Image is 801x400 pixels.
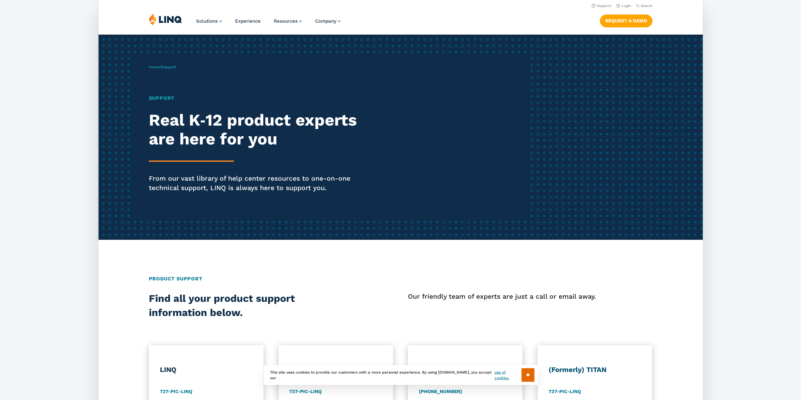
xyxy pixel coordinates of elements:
[616,4,631,8] a: Login
[161,65,176,69] span: Support
[235,18,261,24] a: Experience
[315,18,341,24] a: Company
[408,291,652,301] p: Our friendly team of experts are just a call or email away.
[149,65,160,69] a: Home
[149,94,382,102] h1: Support
[149,174,382,193] p: From our vast library of help center resources to one-on-one technical support, LINQ is always he...
[600,14,652,27] a: Request a Demo
[149,275,652,283] h2: Product Support
[591,4,611,8] a: Support
[149,65,176,69] span: /
[640,4,652,8] span: Search
[494,369,521,381] a: use of cookies.
[149,111,382,149] h2: Real K‑12 product experts are here for you
[196,18,222,24] a: Solutions
[636,3,652,8] button: Open Search Bar
[149,13,182,25] img: LINQ | K‑12 Software
[149,291,350,320] h2: Find all your product support information below.
[160,365,252,374] h3: LINQ
[274,18,302,24] a: Resources
[264,365,538,385] div: This site uses cookies to provide our customers with a more personal experience. By using [DOMAIN...
[549,365,641,374] h3: (Formerly) TITAN
[274,18,298,24] span: Resources
[196,18,218,24] span: Solutions
[99,2,703,9] nav: Utility Navigation
[196,13,341,34] nav: Primary Navigation
[600,13,652,27] nav: Button Navigation
[315,18,336,24] span: Company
